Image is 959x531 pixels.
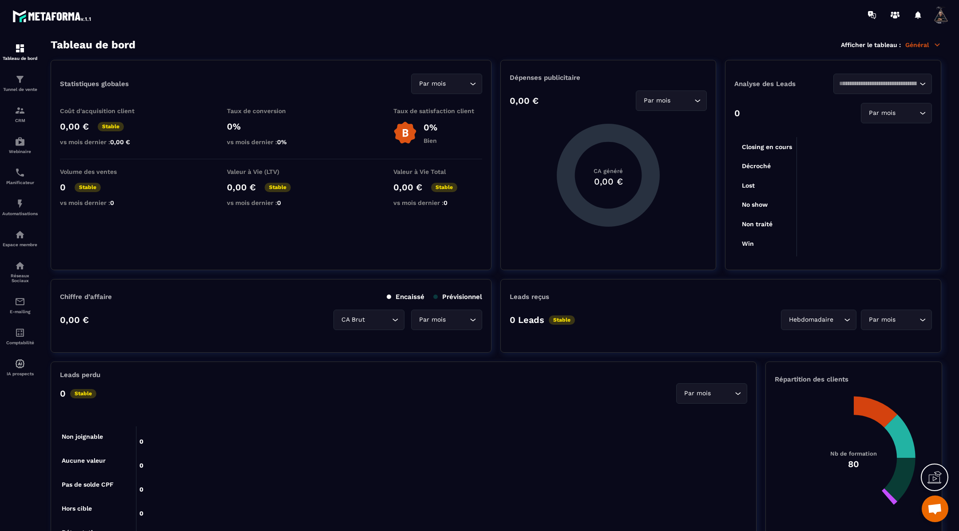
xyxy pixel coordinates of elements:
p: Taux de satisfaction client [393,107,482,114]
a: emailemailE-mailing [2,290,38,321]
p: Stable [431,183,457,192]
a: formationformationTableau de bord [2,36,38,67]
a: social-networksocial-networkRéseaux Sociaux [2,254,38,290]
input: Search for option [897,315,917,325]
img: logo [12,8,92,24]
tspan: Décroché [742,162,771,169]
span: Par mois [867,315,897,325]
img: scheduler [15,167,25,178]
div: Search for option [411,310,482,330]
input: Search for option [897,108,917,118]
img: automations [15,229,25,240]
img: social-network [15,260,25,271]
tspan: Pas de solde CPF [62,481,114,488]
img: formation [15,74,25,85]
span: CA Brut [339,315,367,325]
div: Search for option [861,103,932,123]
span: 0 [444,199,448,206]
span: Hebdomadaire [787,315,835,325]
tspan: No show [742,201,768,208]
p: Répartition des clients [775,375,933,383]
p: Valeur à Vie (LTV) [227,168,316,175]
input: Search for option [835,315,842,325]
p: Taux de conversion [227,107,316,114]
p: 0,00 € [510,95,539,106]
p: 0% [227,121,316,132]
p: vs mois dernier : [227,138,316,146]
input: Search for option [672,96,692,106]
h3: Tableau de bord [51,39,135,51]
tspan: Aucune valeur [62,457,106,464]
p: Stable [265,183,291,192]
tspan: Win [742,240,754,247]
p: Analyse des Leads [734,80,833,88]
p: 0 [734,108,740,118]
img: automations [15,136,25,147]
p: Tunnel de vente [2,87,38,92]
input: Search for option [448,79,468,89]
p: Chiffre d’affaire [60,293,112,301]
span: 0,00 € [110,138,130,146]
img: automations [15,198,25,209]
p: Général [905,41,941,49]
span: 0 [277,199,281,206]
p: Stable [549,315,575,325]
img: email [15,296,25,307]
img: accountant [15,327,25,338]
a: automationsautomationsEspace membre [2,223,38,254]
div: Search for option [861,310,932,330]
p: Espace membre [2,242,38,247]
p: Planificateur [2,180,38,185]
p: vs mois dernier : [60,138,149,146]
img: formation [15,105,25,116]
div: Search for option [636,90,707,111]
p: Stable [98,122,124,131]
tspan: Hors cible [62,505,92,512]
span: 0 [110,199,114,206]
p: Leads reçus [510,293,549,301]
span: Par mois [867,108,897,118]
p: 0 [60,182,66,193]
a: schedulerschedulerPlanificateur [2,161,38,192]
div: Search for option [781,310,856,330]
p: vs mois dernier : [227,199,316,206]
p: vs mois dernier : [393,199,482,206]
div: Search for option [676,383,747,404]
div: Search for option [833,74,932,94]
span: 0% [277,138,287,146]
span: Par mois [417,315,448,325]
p: E-mailing [2,309,38,314]
img: b-badge-o.b3b20ee6.svg [393,121,417,145]
a: Ouvrir le chat [922,496,948,522]
p: vs mois dernier : [60,199,149,206]
p: 0,00 € [227,182,256,193]
p: Webinaire [2,149,38,154]
p: Encaissé [387,293,424,301]
input: Search for option [448,315,468,325]
p: 0,00 € [60,121,89,132]
p: Tableau de bord [2,56,38,61]
input: Search for option [839,79,918,89]
p: 0 Leads [510,315,544,325]
a: automationsautomationsWebinaire [2,130,38,161]
div: Search for option [411,74,482,94]
a: accountantaccountantComptabilité [2,321,38,352]
span: Par mois [682,389,713,398]
span: Par mois [642,96,672,106]
p: Leads perdu [60,371,100,379]
p: Stable [70,389,96,398]
p: 0 [60,388,66,399]
img: automations [15,358,25,369]
p: Prévisionnel [433,293,482,301]
p: 0,00 € [60,315,89,325]
p: Automatisations [2,211,38,216]
p: CRM [2,118,38,123]
p: Valeur à Vie Total [393,168,482,175]
p: Afficher le tableau : [841,41,901,48]
p: Dépenses publicitaire [510,74,707,82]
input: Search for option [713,389,733,398]
input: Search for option [367,315,390,325]
img: formation [15,43,25,54]
p: Comptabilité [2,340,38,345]
p: Stable [75,183,101,192]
